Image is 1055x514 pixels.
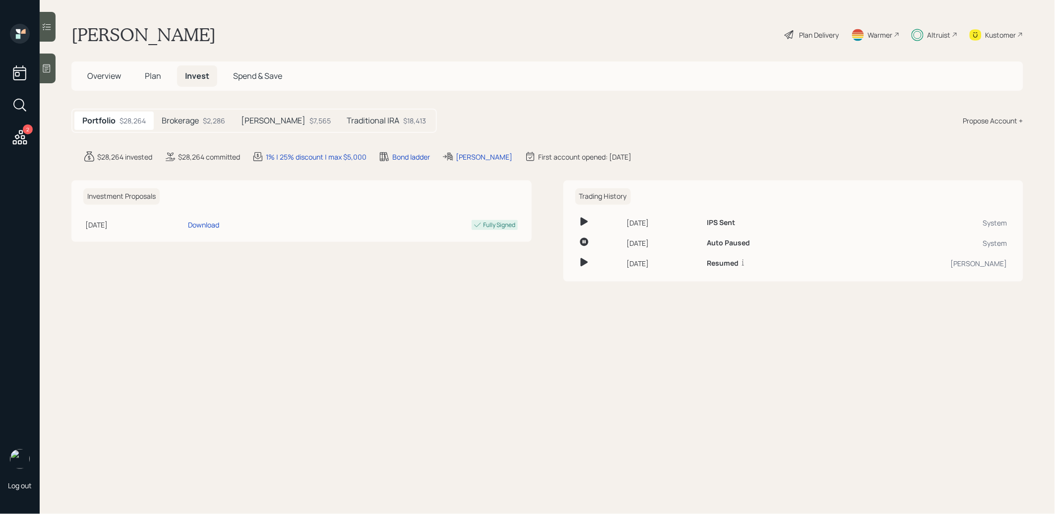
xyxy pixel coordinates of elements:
span: Invest [185,70,209,81]
div: $2,286 [203,115,225,126]
div: [PERSON_NAME] [844,258,1008,269]
div: System [844,238,1008,248]
div: $18,413 [403,115,426,126]
h6: Resumed [707,259,739,268]
div: Altruist [928,30,951,40]
h5: Portfolio [82,116,116,125]
div: Fully Signed [484,221,516,229]
div: System [844,218,1008,228]
h6: Auto Paused [707,239,750,247]
div: [PERSON_NAME] [456,152,512,162]
div: $28,264 [120,115,146,126]
div: Bond ladder [392,152,430,162]
div: 2 [23,124,33,134]
div: Log out [8,481,32,490]
div: $28,264 committed [178,152,240,162]
h5: [PERSON_NAME] [241,116,306,125]
div: Kustomer [986,30,1016,40]
img: treva-nostdahl-headshot.png [10,449,30,469]
span: Plan [145,70,161,81]
h1: [PERSON_NAME] [71,24,216,46]
div: Download [188,220,219,230]
div: [DATE] [626,238,699,248]
h6: IPS Sent [707,219,736,227]
div: [DATE] [626,258,699,269]
h5: Brokerage [162,116,199,125]
div: $28,264 invested [97,152,152,162]
h6: Trading History [575,188,631,205]
h5: Traditional IRA [347,116,399,125]
div: Plan Delivery [800,30,839,40]
div: Warmer [868,30,893,40]
span: Overview [87,70,121,81]
div: Propose Account + [963,115,1023,126]
span: Spend & Save [233,70,282,81]
div: 1% | 25% discount | max $5,000 [266,152,367,162]
div: First account opened: [DATE] [538,152,631,162]
div: $7,565 [310,115,331,126]
h6: Investment Proposals [83,188,160,205]
div: [DATE] [626,218,699,228]
div: [DATE] [85,220,184,230]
